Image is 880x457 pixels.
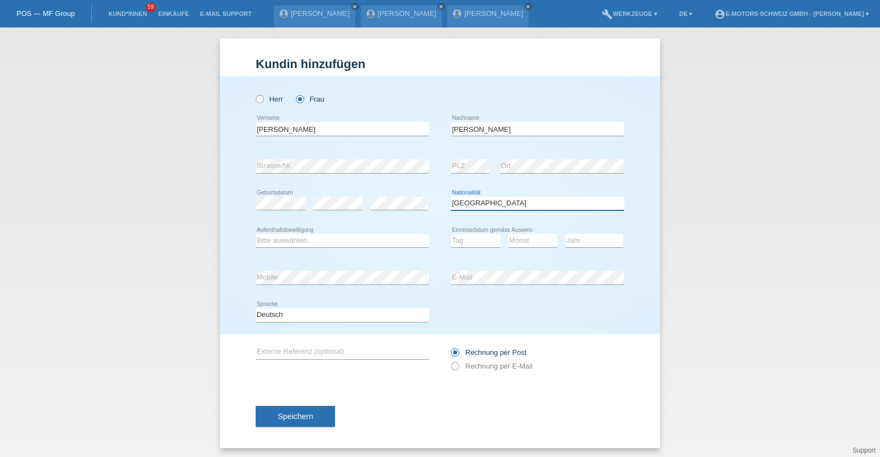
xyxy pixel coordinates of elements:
[195,10,257,17] a: E-Mail Support
[451,362,532,370] label: Rechnung per E-Mail
[256,95,283,103] label: Herr
[291,9,350,18] a: [PERSON_NAME]
[437,3,445,10] a: close
[464,9,523,18] a: [PERSON_NAME]
[451,348,458,362] input: Rechnung per Post
[525,4,531,9] i: close
[602,9,613,20] i: build
[524,3,532,10] a: close
[596,10,663,17] a: buildWerkzeuge ▾
[378,9,437,18] a: [PERSON_NAME]
[152,10,194,17] a: Einkäufe
[709,10,875,17] a: account_circleE-Motors Schweiz GmbH - [PERSON_NAME] ▾
[16,9,75,18] a: POS — MF Group
[103,10,152,17] a: Kund*innen
[351,3,359,10] a: close
[438,4,444,9] i: close
[451,348,526,356] label: Rechnung per Post
[296,95,324,103] label: Frau
[146,3,156,12] span: 59
[352,4,358,9] i: close
[674,10,698,17] a: DE ▾
[714,9,725,20] i: account_circle
[278,412,313,421] span: Speichern
[256,57,624,71] h1: Kundin hinzufügen
[853,447,876,454] a: Support
[296,95,303,102] input: Frau
[256,406,335,427] button: Speichern
[451,362,458,376] input: Rechnung per E-Mail
[256,95,263,102] input: Herr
